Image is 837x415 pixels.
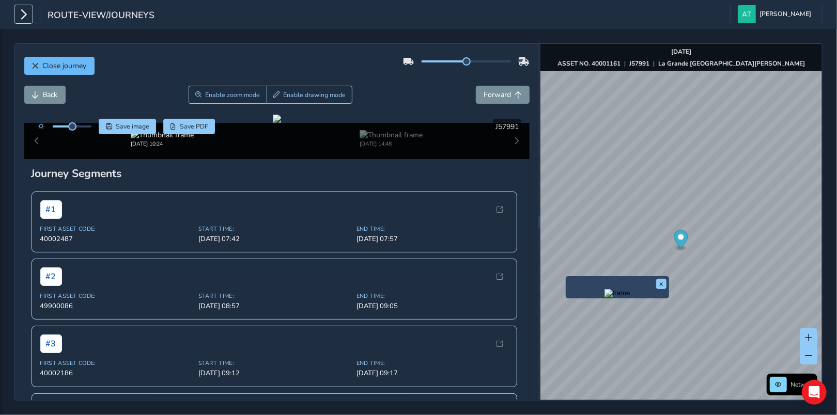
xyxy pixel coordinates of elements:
[357,234,508,244] span: [DATE] 07:57
[568,289,667,296] button: Preview frame
[43,90,58,100] span: Back
[357,292,508,300] span: End Time:
[40,225,192,233] span: First Asset Code:
[738,5,756,23] img: diamond-layout
[189,86,267,104] button: Zoom
[32,166,522,181] div: Journey Segments
[205,91,260,99] span: Enable zoom mode
[40,359,192,367] span: First Asset Code:
[495,122,519,132] span: J57991
[476,86,530,104] button: Forward
[360,130,423,140] img: Thumbnail frame
[671,47,691,56] strong: [DATE]
[357,369,508,378] span: [DATE] 09:17
[738,5,815,23] button: [PERSON_NAME]
[131,140,194,148] div: [DATE] 10:24
[40,301,192,311] span: 49900086
[40,200,62,219] span: # 1
[40,369,192,378] span: 40002186
[24,57,95,75] button: Close journey
[116,122,149,131] span: Save image
[24,86,66,104] button: Back
[674,230,688,251] div: Map marker
[163,119,215,134] button: PDF
[357,301,508,311] span: [DATE] 09:05
[802,380,827,405] div: Open Intercom Messenger
[198,301,350,311] span: [DATE] 08:57
[198,225,350,233] span: Start Time:
[605,289,630,297] img: frame
[40,267,62,286] span: # 2
[791,380,814,389] span: Network
[131,130,194,140] img: Thumbnail frame
[283,91,346,99] span: Enable drawing mode
[43,61,87,71] span: Close journey
[357,225,508,233] span: End Time:
[760,5,811,23] span: [PERSON_NAME]
[99,119,156,134] button: Save
[484,90,511,100] span: Forward
[357,359,508,367] span: End Time:
[198,359,350,367] span: Start Time:
[40,334,62,353] span: # 3
[360,140,423,148] div: [DATE] 14:48
[198,369,350,378] span: [DATE] 09:12
[557,59,805,68] div: | |
[40,292,192,300] span: First Asset Code:
[180,122,208,131] span: Save PDF
[40,234,192,244] span: 40002487
[48,9,154,23] span: route-view/journeys
[557,59,621,68] strong: ASSET NO. 40001161
[198,292,350,300] span: Start Time:
[198,234,350,244] span: [DATE] 07:42
[656,279,667,289] button: x
[267,86,353,104] button: Draw
[629,59,649,68] strong: J57991
[658,59,805,68] strong: La Grande [GEOGRAPHIC_DATA][PERSON_NAME]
